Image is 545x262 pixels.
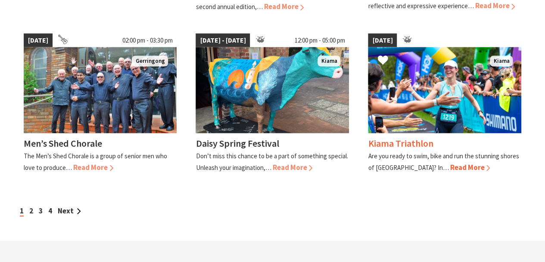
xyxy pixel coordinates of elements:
[368,137,433,149] h4: Kiama Triathlon
[58,206,81,215] a: Next
[48,206,52,215] a: 4
[196,151,348,171] p: Don’t miss this chance to be a part of something special. Unleash your imagination,…
[368,33,397,47] span: [DATE]
[24,151,167,171] p: The Men’s Shed Chorale is a group of senior men who love to produce…
[290,33,349,47] span: 12:00 pm - 05:00 pm
[24,137,102,149] h4: Men’s Shed Chorale
[369,46,397,75] button: Click to Favourite Kiama Triathlon
[29,206,33,215] a: 2
[39,206,43,215] a: 3
[490,55,513,66] span: Kiama
[475,1,515,10] span: Read More
[20,206,24,216] span: 1
[368,151,519,171] p: Are you ready to swim, bike and run the stunning shores of [GEOGRAPHIC_DATA]? In…
[368,33,521,173] a: [DATE] kiamatriathlon Kiama Kiama Triathlon Are you ready to swim, bike and run the stunning shor...
[196,33,250,47] span: [DATE] - [DATE]
[24,47,177,133] img: Members of the Chorale standing on steps
[196,137,279,149] h4: Daisy Spring Festival
[73,162,113,172] span: Read More
[24,33,53,47] span: [DATE]
[368,47,521,133] img: kiamatriathlon
[264,2,304,11] span: Read More
[24,33,177,173] a: [DATE] 02:00 pm - 03:30 pm Members of the Chorale standing on steps Gerringong Men’s Shed Chorale...
[132,55,168,66] span: Gerringong
[118,33,177,47] span: 02:00 pm - 03:30 pm
[196,47,349,133] img: Dairy Cow Art
[272,162,312,172] span: Read More
[318,55,340,66] span: Kiama
[450,162,490,172] span: Read More
[196,33,349,173] a: [DATE] - [DATE] 12:00 pm - 05:00 pm Dairy Cow Art Kiama Daisy Spring Festival Don’t miss this cha...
